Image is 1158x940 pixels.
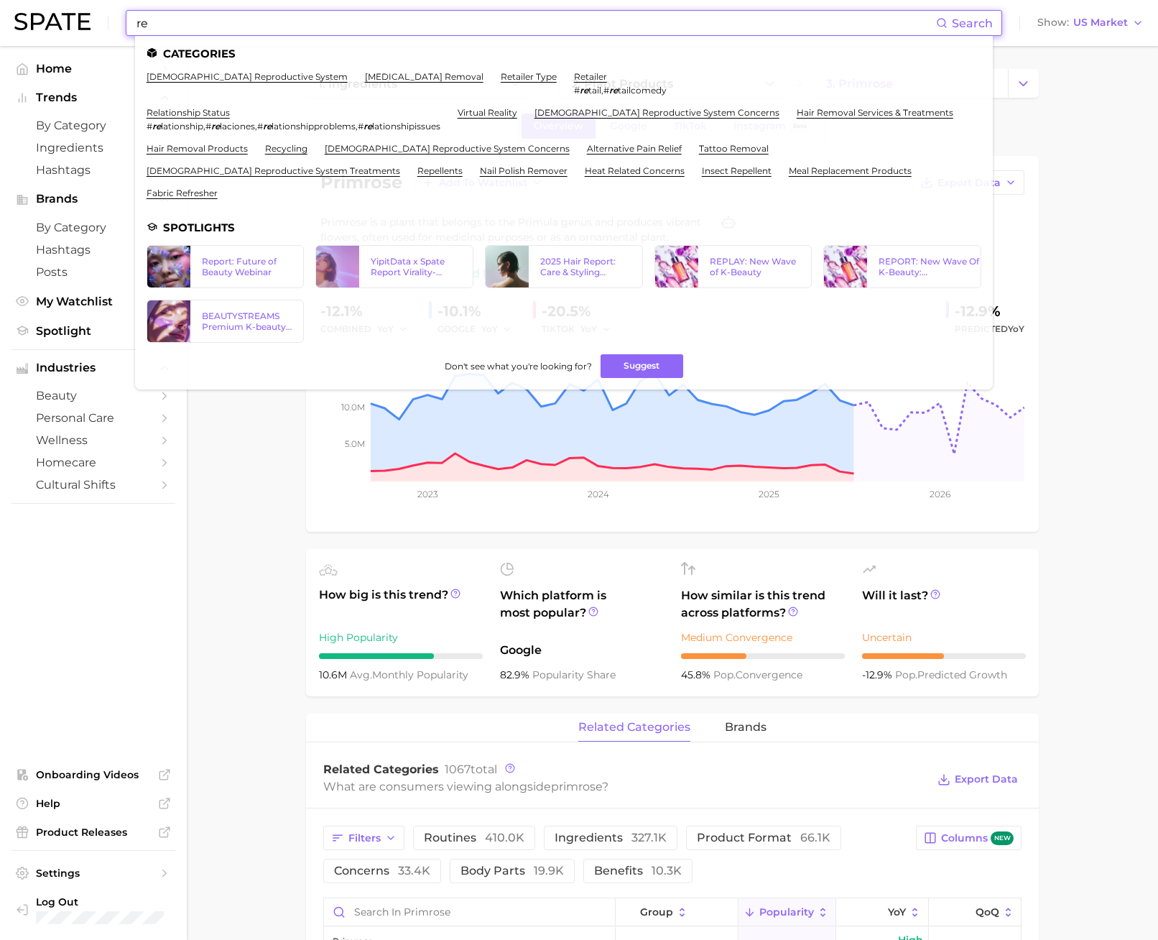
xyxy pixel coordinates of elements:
[929,898,1021,926] button: QoQ
[36,456,151,469] span: homecare
[789,165,912,176] a: meal replacement products
[585,165,685,176] a: heat related concerns
[36,411,151,425] span: personal care
[836,898,929,926] button: YoY
[11,862,175,884] a: Settings
[257,121,263,132] span: #
[417,165,463,176] a: repellents
[11,290,175,313] a: My Watchlist
[725,721,766,734] span: brands
[147,121,440,132] div: , , ,
[348,832,381,844] span: Filters
[147,300,305,343] a: BEAUTYSTREAMS Premium K-beauty Trends Report
[445,361,592,372] span: Don't see what you're looking for?
[350,668,468,681] span: monthly popularity
[1037,19,1069,27] span: Show
[161,121,203,132] span: lationship
[1008,323,1024,334] span: YoY
[211,121,220,132] em: re
[220,121,255,132] span: laciones
[532,668,616,681] span: popularity share
[879,256,982,277] div: REPORT: New Wave Of K-Beauty: [GEOGRAPHIC_DATA]’s Trending Innovations In Skincare & Color Cosmetics
[955,773,1018,785] span: Export Data
[862,629,1026,646] div: Uncertain
[147,71,348,82] a: [DEMOGRAPHIC_DATA] reproductive system
[976,906,999,918] span: QoQ
[580,85,588,96] em: re
[888,906,906,918] span: YoY
[36,141,151,155] span: Ingredients
[916,826,1022,850] button: Columnsnew
[36,797,151,810] span: Help
[11,261,175,283] a: Posts
[147,188,218,198] a: fabric refresher
[738,898,836,926] button: Popularity
[1008,69,1039,98] button: Change Category
[36,895,173,908] span: Log Out
[11,57,175,80] a: Home
[152,121,161,132] em: re
[36,826,151,839] span: Product Releases
[323,777,927,796] div: What are consumers viewing alongside ?
[631,831,667,844] span: 327.1k
[11,891,175,929] a: Log out. Currently logged in with e-mail kateri.lucas@axbeauty.com.
[315,245,473,288] a: YipitData x Spate Report Virality-Driven Brands Are Taking a Slice of the Beauty Pie
[445,762,497,776] span: total
[652,864,682,877] span: 10.3k
[147,107,230,118] a: relationship status
[14,13,91,30] img: SPATE
[323,762,439,776] span: Related Categories
[202,310,292,332] div: BEAUTYSTREAMS Premium K-beauty Trends Report
[800,831,830,844] span: 66.1k
[991,831,1014,845] span: new
[11,188,175,210] button: Brands
[574,71,607,82] a: retailer
[135,11,936,35] input: Search here for a brand, industry, or ingredient
[36,243,151,257] span: Hashtags
[36,867,151,880] span: Settings
[398,864,430,877] span: 33.4k
[713,668,802,681] span: convergence
[930,489,950,499] tspan: 2026
[11,384,175,407] a: beauty
[500,642,664,659] span: Google
[263,121,272,132] em: re
[36,265,151,279] span: Posts
[588,489,609,499] tspan: 2024
[713,668,736,681] abbr: popularity index
[681,587,845,622] span: How similar is this trend across platforms?
[895,668,917,681] abbr: popularity index
[460,865,564,877] span: body parts
[36,62,151,75] span: Home
[11,793,175,814] a: Help
[36,295,151,308] span: My Watchlist
[319,653,483,659] div: 7 / 10
[588,85,601,96] span: tail
[371,256,461,277] div: YipitData x Spate Report Virality-Driven Brands Are Taking a Slice of the Beauty Pie
[11,821,175,843] a: Product Releases
[1073,19,1128,27] span: US Market
[618,85,667,96] span: tailcomedy
[365,71,483,82] a: [MEDICAL_DATA] removal
[534,864,564,877] span: 19.9k
[334,865,430,877] span: concerns
[862,587,1026,622] span: Will it last?
[265,143,307,154] a: recycling
[36,361,151,374] span: Industries
[862,668,895,681] span: -12.9%
[574,85,580,96] span: #
[11,429,175,451] a: wellness
[324,898,615,926] input: Search in primrose
[147,121,152,132] span: #
[323,826,404,850] button: Filters
[325,143,570,154] a: [DEMOGRAPHIC_DATA] reproductive system concerns
[1034,14,1147,32] button: ShowUS Market
[480,165,568,176] a: nail polish remover
[147,47,981,60] li: Categories
[640,906,673,918] span: group
[654,245,812,288] a: REPLAY: New Wave of K-Beauty
[424,832,524,844] span: routines
[147,245,305,288] a: Report: Future of Beauty Webinar
[11,87,175,109] button: Trends
[417,489,438,499] tspan: 2023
